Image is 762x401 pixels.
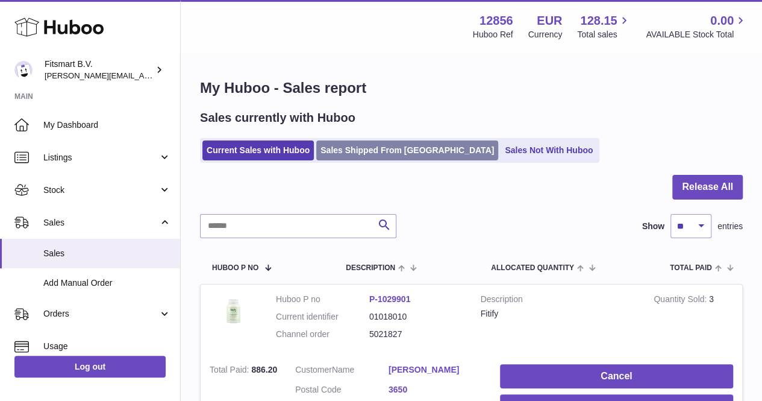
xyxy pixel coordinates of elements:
[481,294,636,308] strong: Description
[276,329,369,340] dt: Channel order
[646,29,748,40] span: AVAILABLE Stock Total
[389,384,482,396] a: 3650
[45,58,153,81] div: Fitsmart B.V.
[276,311,369,323] dt: Current identifier
[479,13,513,29] strong: 12856
[580,13,617,29] span: 128.15
[481,308,636,320] div: Fitify
[295,365,332,374] span: Customer
[537,13,562,29] strong: EUR
[717,221,743,232] span: entries
[45,71,242,80] span: [PERSON_NAME][EMAIL_ADDRESS][DOMAIN_NAME]
[295,384,389,399] dt: Postal Code
[369,294,411,304] a: P-1029901
[491,264,574,272] span: ALLOCATED Quantity
[654,294,709,307] strong: Quantity Sold
[14,61,33,79] img: jonathan@leaderoo.com
[295,364,389,379] dt: Name
[346,264,395,272] span: Description
[646,13,748,40] a: 0.00 AVAILABLE Stock Total
[642,221,664,232] label: Show
[577,29,631,40] span: Total sales
[43,308,158,320] span: Orders
[577,13,631,40] a: 128.15 Total sales
[202,141,314,160] a: Current Sales with Huboo
[645,285,742,355] td: 3
[710,13,734,29] span: 0.00
[210,365,251,377] strong: Total Paid
[210,294,258,328] img: 128561739542540.png
[500,364,733,389] button: Cancel
[43,185,158,196] span: Stock
[501,141,597,160] a: Sales Not With Huboo
[14,356,166,377] a: Log out
[672,175,743,200] button: Release All
[316,141,498,160] a: Sales Shipped From [GEOGRAPHIC_DATA]
[200,78,743,98] h1: My Huboo - Sales report
[369,329,463,340] dd: 5021827
[200,110,355,126] h2: Sales currently with Huboo
[43,277,171,289] span: Add Manual Order
[43,341,171,352] span: Usage
[276,294,369,305] dt: Huboo P no
[369,311,463,323] dd: 01018010
[43,152,158,163] span: Listings
[670,264,712,272] span: Total paid
[43,248,171,259] span: Sales
[473,29,513,40] div: Huboo Ref
[43,217,158,229] span: Sales
[528,29,563,40] div: Currency
[212,264,258,272] span: Huboo P no
[251,365,277,374] span: 886.20
[389,364,482,376] a: [PERSON_NAME]
[43,119,171,131] span: My Dashboard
